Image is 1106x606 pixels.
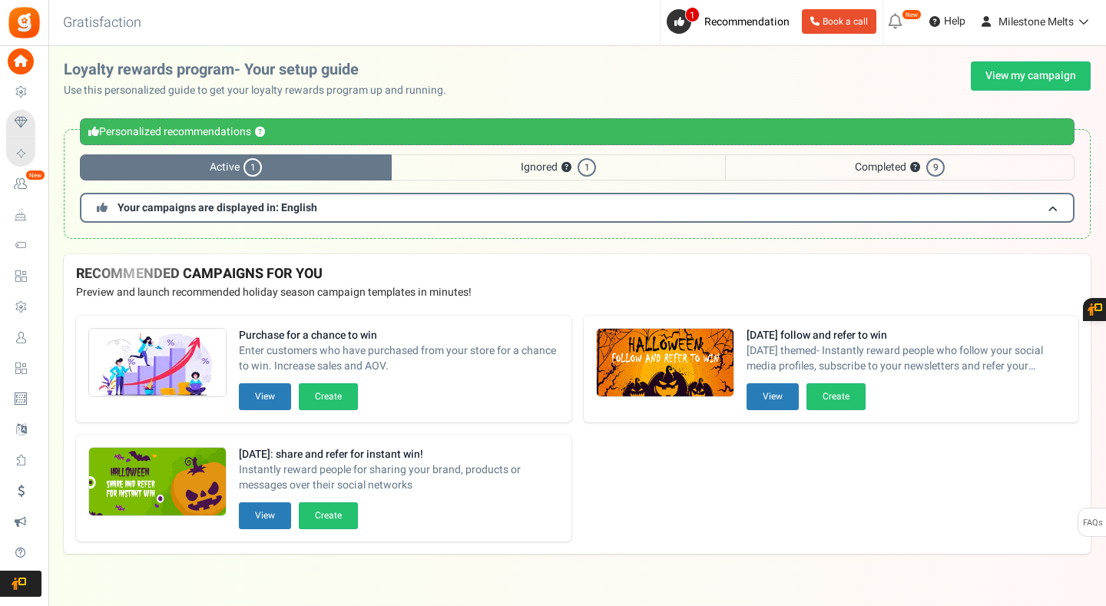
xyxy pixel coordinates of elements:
[239,462,559,493] span: Instantly reward people for sharing your brand, products or messages over their social networks
[118,200,317,216] span: Your campaigns are displayed in: English
[998,14,1074,30] span: Milestone Melts
[239,447,559,462] strong: [DATE]: share and refer for instant win!
[561,163,571,173] button: ?
[923,9,972,34] a: Help
[940,14,965,29] span: Help
[747,383,799,410] button: View
[667,9,796,34] a: 1 Recommendation
[239,328,559,343] strong: Purchase for a chance to win
[685,7,700,22] span: 1
[46,8,158,38] h3: Gratisfaction
[255,127,265,137] button: ?
[299,383,358,410] button: Create
[910,163,920,173] button: ?
[64,61,459,78] h2: Loyalty rewards program- Your setup guide
[76,285,1078,300] p: Preview and launch recommended holiday season campaign templates in minutes!
[747,343,1067,374] span: [DATE] themed- Instantly reward people who follow your social media profiles, subscribe to your n...
[80,118,1075,145] div: Personalized recommendations
[597,329,733,398] img: Recommended Campaigns
[806,383,866,410] button: Create
[76,267,1078,282] h4: RECOMMENDED CAMPAIGNS FOR YOU
[239,343,559,374] span: Enter customers who have purchased from your store for a chance to win. Increase sales and AOV.
[64,83,459,98] p: Use this personalized guide to get your loyalty rewards program up and running.
[25,170,45,180] em: New
[7,5,41,40] img: Gratisfaction
[6,171,41,197] a: New
[299,502,358,529] button: Create
[243,158,262,177] span: 1
[971,61,1091,91] a: View my campaign
[80,154,392,180] span: Active
[89,448,226,517] img: Recommended Campaigns
[725,154,1075,180] span: Completed
[1082,508,1103,538] span: FAQs
[802,9,876,34] a: Book a call
[902,9,922,20] em: New
[239,502,291,529] button: View
[239,383,291,410] button: View
[704,14,790,30] span: Recommendation
[578,158,596,177] span: 1
[926,158,945,177] span: 9
[392,154,725,180] span: Ignored
[747,328,1067,343] strong: [DATE] follow and refer to win
[89,329,226,398] img: Recommended Campaigns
